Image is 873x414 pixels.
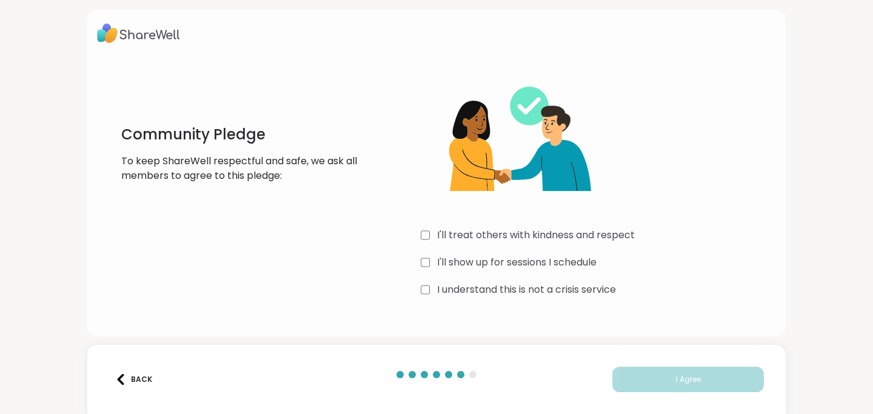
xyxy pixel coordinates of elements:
div: Back [115,374,152,385]
img: ShareWell Logo [97,19,180,47]
label: I'll show up for sessions I schedule [437,255,597,270]
button: I Agree [612,367,764,392]
button: Back [109,367,158,392]
p: To keep ShareWell respectful and safe, we ask all members to agree to this pledge: [121,154,358,183]
h1: Community Pledge [121,125,358,144]
span: I Agree [676,374,701,385]
label: I understand this is not a crisis service [437,282,616,297]
label: I'll treat others with kindness and respect [437,228,635,242]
